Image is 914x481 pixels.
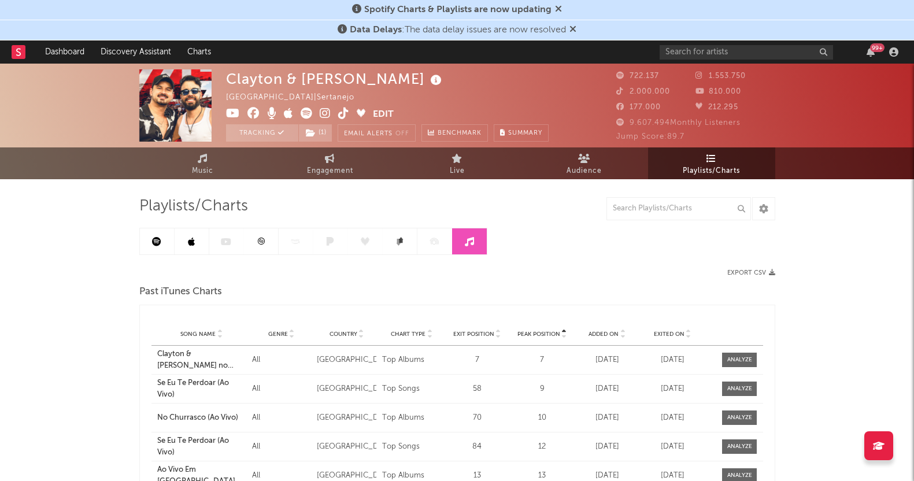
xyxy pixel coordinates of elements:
[338,124,416,142] button: Email AlertsOff
[578,354,637,366] div: [DATE]
[578,412,637,424] div: [DATE]
[589,331,619,338] span: Added On
[267,147,394,179] a: Engagement
[382,441,442,453] div: Top Songs
[139,285,222,299] span: Past iTunes Charts
[643,383,702,395] div: [DATE]
[606,197,751,220] input: Search Playlists/Charts
[382,354,442,366] div: Top Albums
[512,412,572,424] div: 10
[395,131,409,137] em: Off
[648,147,775,179] a: Playlists/Charts
[695,72,746,80] span: 1.553.750
[382,412,442,424] div: Top Albums
[695,88,741,95] span: 810.000
[512,441,572,453] div: 12
[298,124,332,142] span: ( 1 )
[727,269,775,276] button: Export CSV
[252,383,312,395] div: All
[695,103,738,111] span: 212.295
[252,412,312,424] div: All
[447,354,507,366] div: 7
[567,164,602,178] span: Audience
[555,5,562,14] span: Dismiss
[317,383,376,395] div: [GEOGRAPHIC_DATA]
[512,354,572,366] div: 7
[252,441,312,453] div: All
[654,331,684,338] span: Exited On
[226,69,445,88] div: Clayton & [PERSON_NAME]
[643,441,702,453] div: [DATE]
[391,331,425,338] span: Chart Type
[447,441,507,453] div: 84
[179,40,219,64] a: Charts
[317,354,376,366] div: [GEOGRAPHIC_DATA]
[616,88,670,95] span: 2.000.000
[299,124,332,142] button: (1)
[92,40,179,64] a: Discovery Assistant
[616,72,659,80] span: 722.137
[453,331,494,338] span: Exit Position
[521,147,648,179] a: Audience
[867,47,875,57] button: 99+
[517,331,560,338] span: Peak Position
[350,25,566,35] span: : The data delay issues are now resolved
[643,354,702,366] div: [DATE]
[616,133,684,140] span: Jump Score: 89.7
[226,91,368,105] div: [GEOGRAPHIC_DATA] | Sertanejo
[578,441,637,453] div: [DATE]
[450,164,465,178] span: Live
[157,412,246,424] a: No Churrasco (Ao Vivo)
[139,199,248,213] span: Playlists/Charts
[616,119,741,127] span: 9.607.494 Monthly Listeners
[364,5,552,14] span: Spotify Charts & Playlists are now updating
[330,331,357,338] span: Country
[317,441,376,453] div: [GEOGRAPHIC_DATA]
[438,127,482,140] span: Benchmark
[192,164,213,178] span: Music
[37,40,92,64] a: Dashboard
[268,331,288,338] span: Genre
[512,383,572,395] div: 9
[569,25,576,35] span: Dismiss
[180,331,216,338] span: Song Name
[660,45,833,60] input: Search for artists
[373,108,394,122] button: Edit
[394,147,521,179] a: Live
[447,412,507,424] div: 70
[447,383,507,395] div: 58
[252,354,312,366] div: All
[508,130,542,136] span: Summary
[139,147,267,179] a: Music
[421,124,488,142] a: Benchmark
[307,164,353,178] span: Engagement
[317,412,376,424] div: [GEOGRAPHIC_DATA]
[226,124,298,142] button: Tracking
[157,435,246,458] a: Se Eu Te Perdoar (Ao Vivo)
[683,164,740,178] span: Playlists/Charts
[157,349,246,371] a: Clayton & [PERSON_NAME] no Churrasco (Ao Vivo) - EP
[870,43,885,52] div: 99 +
[616,103,661,111] span: 177.000
[350,25,402,35] span: Data Delays
[494,124,549,142] button: Summary
[157,378,246,400] a: Se Eu Te Perdoar (Ao Vivo)
[578,383,637,395] div: [DATE]
[643,412,702,424] div: [DATE]
[382,383,442,395] div: Top Songs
